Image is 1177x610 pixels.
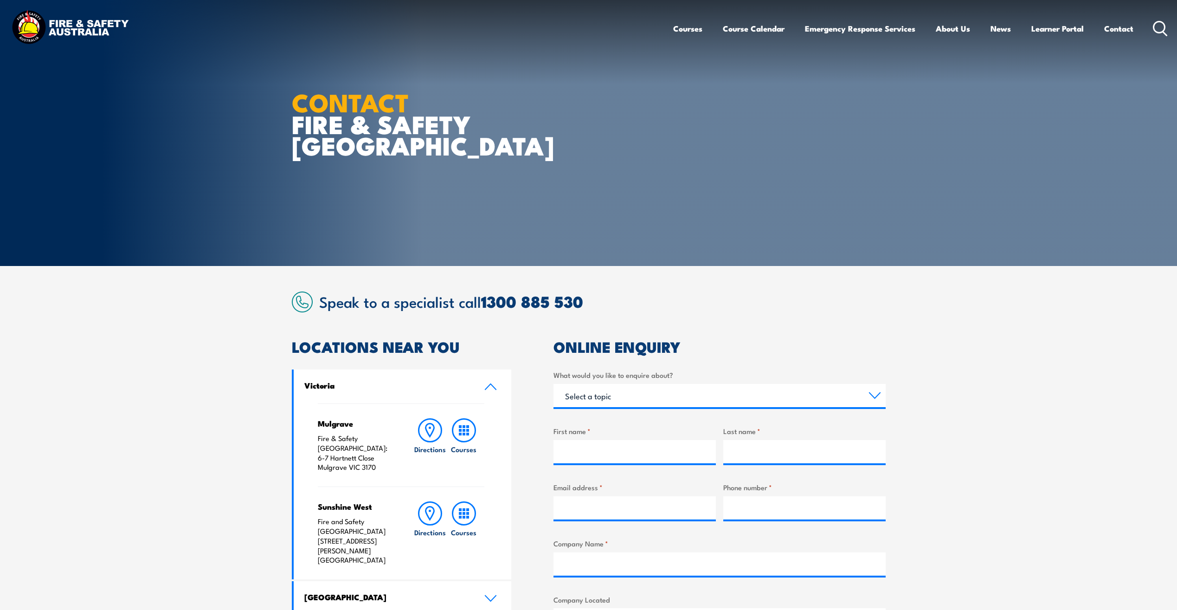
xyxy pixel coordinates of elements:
[292,91,521,156] h1: FIRE & SAFETY [GEOGRAPHIC_DATA]
[447,501,481,565] a: Courses
[990,16,1011,41] a: News
[318,501,395,512] h4: Sunshine West
[723,482,886,493] label: Phone number
[304,592,470,602] h4: [GEOGRAPHIC_DATA]
[723,426,886,436] label: Last name
[553,594,886,605] label: Company Located
[553,340,886,353] h2: ONLINE ENQUIRY
[805,16,915,41] a: Emergency Response Services
[553,370,886,380] label: What would you like to enquire about?
[292,82,409,121] strong: CONTACT
[451,444,476,454] h6: Courses
[451,527,476,537] h6: Courses
[553,426,716,436] label: First name
[304,380,470,390] h4: Victoria
[553,482,716,493] label: Email address
[413,501,447,565] a: Directions
[319,293,886,310] h2: Speak to a specialist call
[414,527,446,537] h6: Directions
[292,340,512,353] h2: LOCATIONS NEAR YOU
[318,517,395,565] p: Fire and Safety [GEOGRAPHIC_DATA] [STREET_ADDRESS][PERSON_NAME] [GEOGRAPHIC_DATA]
[936,16,970,41] a: About Us
[1031,16,1084,41] a: Learner Portal
[447,418,481,472] a: Courses
[318,434,395,472] p: Fire & Safety [GEOGRAPHIC_DATA]: 6-7 Hartnett Close Mulgrave VIC 3170
[1104,16,1133,41] a: Contact
[294,370,512,403] a: Victoria
[553,538,886,549] label: Company Name
[481,289,583,313] a: 1300 885 530
[723,16,785,41] a: Course Calendar
[318,418,395,428] h4: Mulgrave
[413,418,447,472] a: Directions
[673,16,702,41] a: Courses
[414,444,446,454] h6: Directions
